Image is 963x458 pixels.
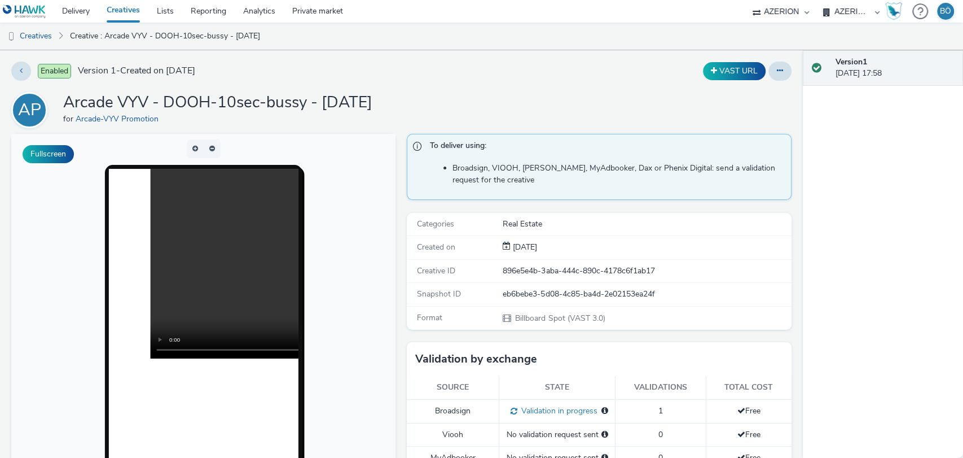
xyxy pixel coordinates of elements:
span: Billboard Spot (VAST 3.0) [514,313,605,324]
div: 896e5e4b-3aba-444c-890c-4178c6f1ab17 [503,265,790,277]
div: eb6bebe3-5d08-4c85-ba4d-2e02153ea24f [503,289,790,300]
img: Hawk Academy [885,2,902,20]
span: 0 [658,429,663,440]
th: Validations [615,376,706,399]
span: To deliver using: [430,140,779,155]
a: Hawk Academy [885,2,907,20]
a: AP [11,104,52,115]
div: Creation 06 October 2025, 17:58 [511,242,537,253]
button: VAST URL [703,62,766,80]
div: No validation request sent [505,429,609,440]
img: dooh [6,31,17,42]
div: [DATE] 17:58 [836,56,954,80]
span: Created on [417,242,455,252]
div: Duplicate the creative as a VAST URL [700,62,768,80]
div: AP [18,94,41,126]
div: BÖ [940,3,951,20]
th: Total cost [706,376,791,399]
span: Enabled [38,64,71,78]
h3: Validation by exchange [415,351,537,368]
span: Free [737,405,760,416]
span: Format [417,312,442,323]
td: Broadsign [407,399,499,423]
strong: Version 1 [836,56,867,67]
span: Version 1 - Created on [DATE] [78,64,195,77]
td: Viooh [407,423,499,446]
div: Real Estate [503,219,790,230]
span: for [63,114,76,124]
span: Categories [417,219,454,229]
a: Arcade-VYV Promotion [76,114,163,124]
img: undefined Logo [3,5,46,19]
span: [DATE] [511,242,537,252]
a: Creative : Arcade VYV - DOOH-10sec-bussy - [DATE] [64,23,266,50]
span: Free [737,429,760,440]
div: Please select a deal below and click on Send to send a validation request to Viooh. [601,429,608,440]
th: Source [407,376,499,399]
span: Snapshot ID [417,289,461,299]
span: 1 [658,405,663,416]
button: Fullscreen [23,145,74,163]
span: Creative ID [417,265,455,276]
th: State [499,376,615,399]
span: Validation in progress [517,405,597,416]
h1: Arcade VYV - DOOH-10sec-bussy - [DATE] [63,92,372,114]
li: Broadsign, VIOOH, [PERSON_NAME], MyAdbooker, Dax or Phenix Digital: send a validation request for... [452,163,785,186]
